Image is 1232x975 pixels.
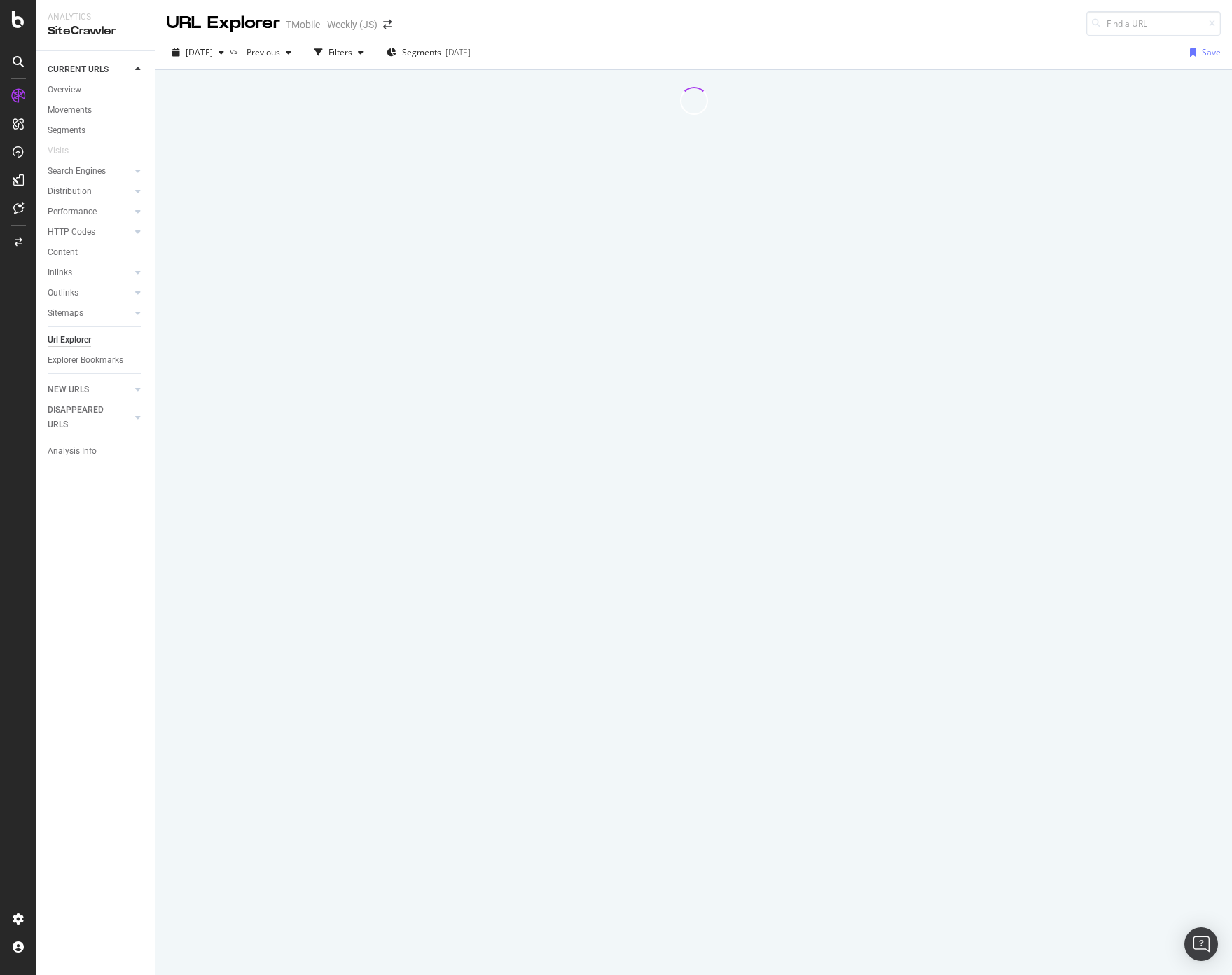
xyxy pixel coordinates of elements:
a: Search Engines [48,164,131,179]
div: Outlinks [48,286,78,300]
a: DISAPPEARED URLS [48,403,131,432]
div: URL Explorer [167,11,280,35]
button: [DATE] [167,41,230,64]
a: CURRENT URLS [48,62,131,77]
a: Visits [48,144,83,158]
div: Search Engines [48,164,106,179]
button: Save [1184,41,1221,64]
a: Sitemaps [48,306,131,321]
div: CURRENT URLS [48,62,109,77]
div: Sitemaps [48,306,83,321]
div: Visits [48,144,69,158]
div: arrow-right-arrow-left [383,20,392,29]
div: Analytics [48,11,144,23]
div: Open Intercom Messenger [1184,927,1218,961]
div: HTTP Codes [48,225,95,240]
button: Filters [309,41,369,64]
div: Url Explorer [48,333,91,347]
input: Find a URL [1086,11,1221,36]
div: Save [1202,46,1221,58]
div: Explorer Bookmarks [48,353,123,368]
div: Performance [48,205,97,219]
div: [DATE] [445,46,471,58]
a: Explorer Bookmarks [48,353,145,368]
span: Segments [402,46,441,58]
div: DISAPPEARED URLS [48,403,118,432]
a: Analysis Info [48,444,145,459]
a: Movements [48,103,145,118]
button: Previous [241,41,297,64]
a: Url Explorer [48,333,145,347]
div: Segments [48,123,85,138]
div: Overview [48,83,81,97]
div: SiteCrawler [48,23,144,39]
span: Previous [241,46,280,58]
a: Outlinks [48,286,131,300]
a: HTTP Codes [48,225,131,240]
a: Inlinks [48,265,131,280]
div: Filters [328,46,352,58]
div: NEW URLS [48,382,89,397]
button: Segments[DATE] [381,41,476,64]
a: Overview [48,83,145,97]
span: 2025 Sep. 26th [186,46,213,58]
span: vs [230,45,241,57]
div: Distribution [48,184,92,199]
a: Content [48,245,145,260]
a: Performance [48,205,131,219]
div: Movements [48,103,92,118]
div: Analysis Info [48,444,97,459]
a: NEW URLS [48,382,131,397]
a: Segments [48,123,145,138]
a: Distribution [48,184,131,199]
div: Content [48,245,78,260]
div: TMobile - Weekly (JS) [286,18,378,32]
div: Inlinks [48,265,72,280]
